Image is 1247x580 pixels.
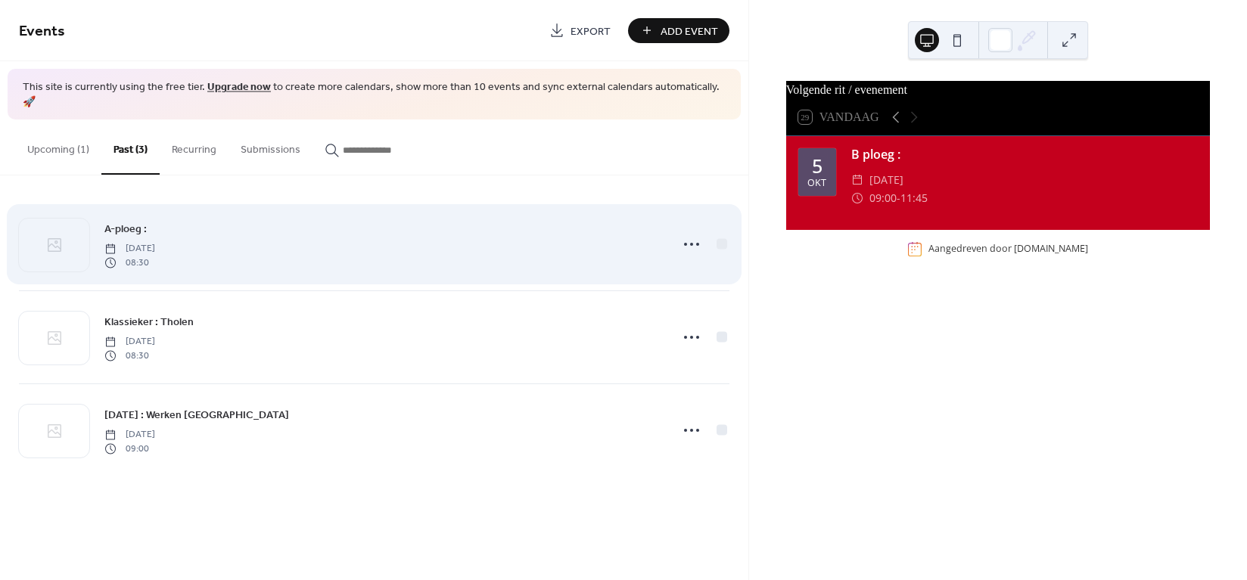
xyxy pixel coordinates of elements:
span: [DATE] [104,335,155,349]
button: Recurring [160,119,229,173]
span: 08:30 [104,349,155,362]
span: - [897,189,900,207]
div: B ploeg : [851,145,1198,163]
span: A-ploeg : [104,222,147,237]
div: 5 [812,157,823,175]
div: Volgende rit / evenement [786,81,1210,99]
button: Upcoming (1) [15,119,101,173]
a: [DOMAIN_NAME] [1014,243,1088,256]
div: ​ [851,189,863,207]
span: Klassieker : Tholen [104,315,194,330]
a: Klassieker : Tholen [104,313,194,330]
div: Aangedreven door [928,243,1088,256]
span: Export [571,23,611,39]
span: 09:00 [869,189,897,207]
div: okt [807,178,826,188]
button: Submissions [229,119,313,173]
span: [DATE] [104,428,155,442]
span: [DATE] [104,242,155,256]
span: 08:30 [104,256,155,269]
button: Add Event [628,18,729,43]
span: Events [19,17,65,46]
span: [DATE] [869,171,903,189]
span: 11:45 [900,189,928,207]
a: [DATE] : Werken [GEOGRAPHIC_DATA] [104,406,289,423]
span: Add Event [661,23,718,39]
span: [DATE] : Werken [GEOGRAPHIC_DATA] [104,408,289,423]
span: 09:00 [104,442,155,455]
a: Export [538,18,622,43]
a: Upgrade now [207,77,271,98]
button: Past (3) [101,119,160,175]
a: A-ploeg : [104,220,147,237]
div: ​ [851,171,863,189]
span: This site is currently using the free tier. to create more calendars, show more than 10 events an... [23,80,726,110]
